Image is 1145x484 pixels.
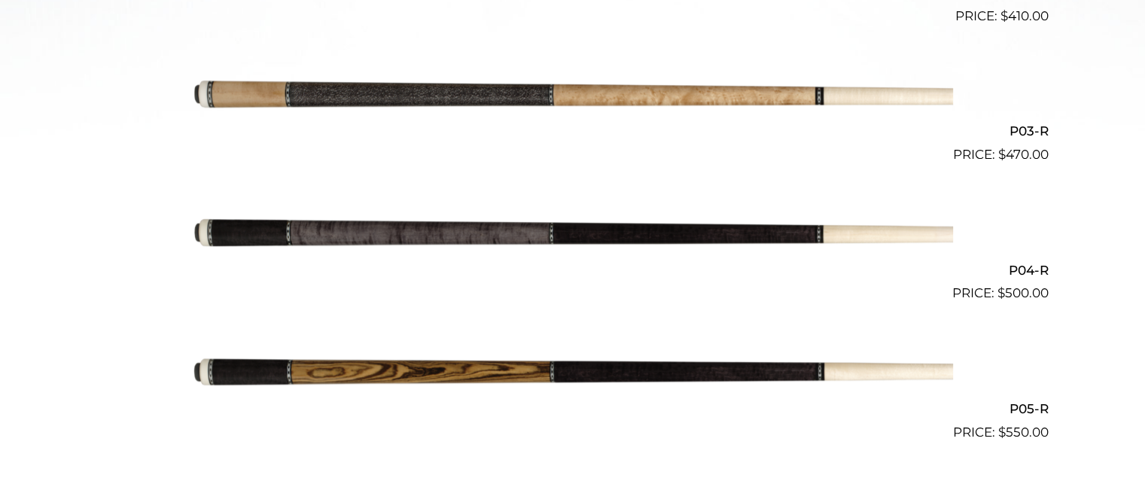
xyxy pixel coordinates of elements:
[1000,8,1049,23] bdi: 410.00
[998,425,1006,440] span: $
[1000,8,1008,23] span: $
[97,309,1049,442] a: P05-R $550.00
[997,285,1049,300] bdi: 500.00
[97,117,1049,145] h2: P03-R
[97,171,1049,303] a: P04-R $500.00
[97,32,1049,165] a: P03-R $470.00
[998,147,1006,162] span: $
[997,285,1005,300] span: $
[998,425,1049,440] bdi: 550.00
[97,256,1049,284] h2: P04-R
[193,32,953,159] img: P03-R
[998,147,1049,162] bdi: 470.00
[97,394,1049,422] h2: P05-R
[193,309,953,436] img: P05-R
[193,171,953,297] img: P04-R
